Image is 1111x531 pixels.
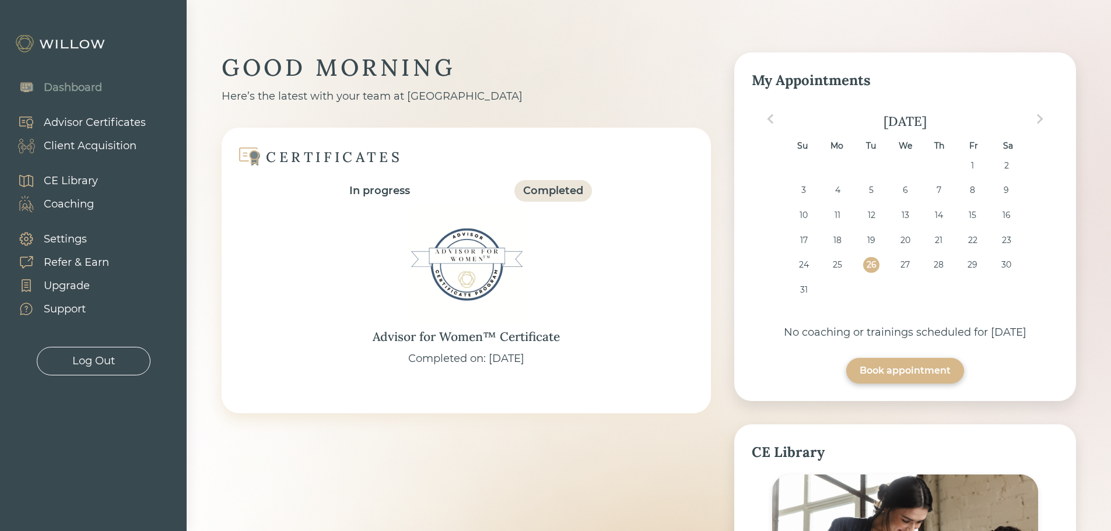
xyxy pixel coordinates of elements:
div: Choose Friday, August 15th, 2025 [965,208,980,223]
div: Sa [1000,138,1016,154]
div: Th [931,138,947,154]
div: Choose Sunday, August 17th, 2025 [796,233,812,248]
div: Mo [829,138,844,154]
div: GOOD MORNING [222,52,711,83]
div: Choose Saturday, August 23rd, 2025 [998,233,1014,248]
div: Choose Friday, August 8th, 2025 [965,182,980,198]
div: Choose Friday, August 1st, 2025 [965,158,980,174]
div: Settings [44,231,87,247]
div: Choose Friday, August 22nd, 2025 [965,233,980,248]
div: Choose Thursday, August 14th, 2025 [931,208,947,223]
div: Client Acquisition [44,138,136,154]
div: Tu [863,138,879,154]
div: Choose Thursday, August 21st, 2025 [931,233,947,248]
div: Advisor for Women™ Certificate [373,328,560,346]
div: We [897,138,913,154]
div: Choose Wednesday, August 6th, 2025 [897,182,913,198]
div: Choose Saturday, August 2nd, 2025 [998,158,1014,174]
img: Willow [15,34,108,53]
div: Choose Wednesday, August 27th, 2025 [897,257,913,273]
div: Coaching [44,196,94,212]
div: [DATE] [752,113,1059,129]
img: Advisor for Women™ Certificate Badge [408,206,525,323]
div: month 2025-08 [755,158,1054,307]
div: Choose Saturday, August 30th, 2025 [998,257,1014,273]
div: Choose Tuesday, August 12th, 2025 [863,208,879,223]
div: Choose Sunday, August 10th, 2025 [796,208,812,223]
a: Client Acquisition [6,134,146,157]
div: Choose Monday, August 11th, 2025 [829,208,845,223]
div: Choose Tuesday, August 19th, 2025 [863,233,879,248]
div: Choose Sunday, August 24th, 2025 [796,257,812,273]
div: Completed [523,183,583,199]
div: Log Out [72,353,115,369]
div: Choose Monday, August 25th, 2025 [829,257,845,273]
div: Upgrade [44,278,90,294]
div: CE Library [752,442,1059,463]
div: Choose Tuesday, August 26th, 2025 [863,257,879,273]
div: Choose Monday, August 18th, 2025 [829,233,845,248]
a: Upgrade [6,274,109,297]
a: Refer & Earn [6,251,109,274]
div: Choose Friday, August 29th, 2025 [965,257,980,273]
a: Dashboard [6,76,102,99]
a: Settings [6,227,109,251]
div: Choose Sunday, August 31st, 2025 [796,282,812,298]
button: Previous Month [761,110,780,128]
div: Choose Thursday, August 7th, 2025 [931,182,947,198]
div: Choose Sunday, August 3rd, 2025 [796,182,812,198]
div: In progress [349,183,410,199]
div: Choose Thursday, August 28th, 2025 [931,257,947,273]
a: Advisor Certificates [6,111,146,134]
div: Dashboard [44,80,102,96]
button: Next Month [1031,110,1049,128]
div: My Appointments [752,70,1059,91]
div: Choose Wednesday, August 13th, 2025 [897,208,913,223]
div: Book appointment [860,364,951,378]
div: Choose Tuesday, August 5th, 2025 [863,182,879,198]
div: CERTIFICATES [266,148,402,166]
div: Su [794,138,810,154]
div: Fr [966,138,982,154]
a: CE Library [6,169,98,192]
div: Choose Saturday, August 9th, 2025 [998,182,1014,198]
a: Coaching [6,192,98,216]
div: Support [44,301,86,317]
div: Choose Monday, August 4th, 2025 [829,182,845,198]
div: Refer & Earn [44,255,109,270]
div: No coaching or trainings scheduled for [DATE] [752,325,1059,340]
div: Choose Wednesday, August 20th, 2025 [897,233,913,248]
div: CE Library [44,173,98,189]
div: Here’s the latest with your team at [GEOGRAPHIC_DATA] [222,89,711,104]
div: Completed on: [DATE] [408,351,524,367]
div: Advisor Certificates [44,115,146,131]
div: Choose Saturday, August 16th, 2025 [998,208,1014,223]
